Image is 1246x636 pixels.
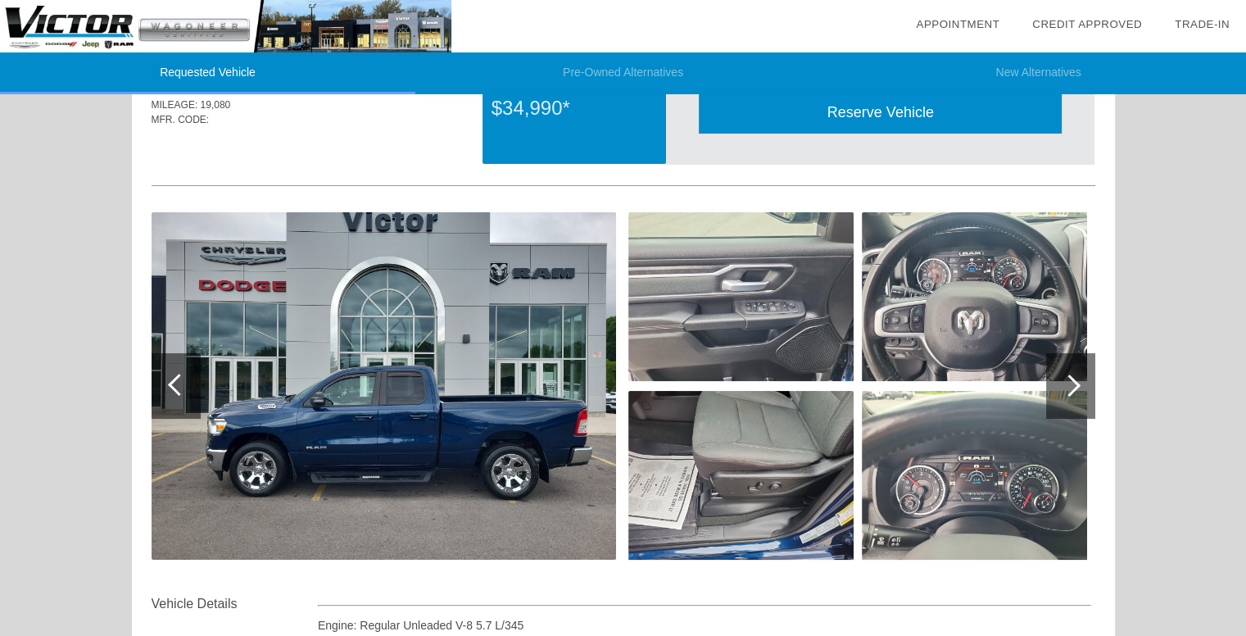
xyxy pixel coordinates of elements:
img: DpLBb-20250823201603.jpg [152,212,616,560]
div: Vehicle Details [152,594,318,614]
a: Trade-In [1175,18,1230,30]
a: Credit Approved [1032,18,1142,30]
img: 5pN62-20250823201607.jpg [628,391,854,560]
li: New Alternatives [831,52,1246,94]
span: MFR. CODE: [152,114,210,125]
img: n15nv-20250823201611.jpg [862,391,1087,560]
li: Pre-Owned Alternatives [415,52,831,94]
img: KOKR8-20250823201605.jpg [628,212,854,381]
div: $34,990* [492,87,657,129]
img: daJVN-20250823201609.jpg [862,212,1087,381]
div: Engine: Regular Unleaded V-8 5.7 L/345 [318,617,1092,634]
a: Appointment [916,18,999,30]
div: Reserve Vehicle [699,93,1062,133]
div: Quoted on [DATE] 6:47:18 PM [152,137,1095,163]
